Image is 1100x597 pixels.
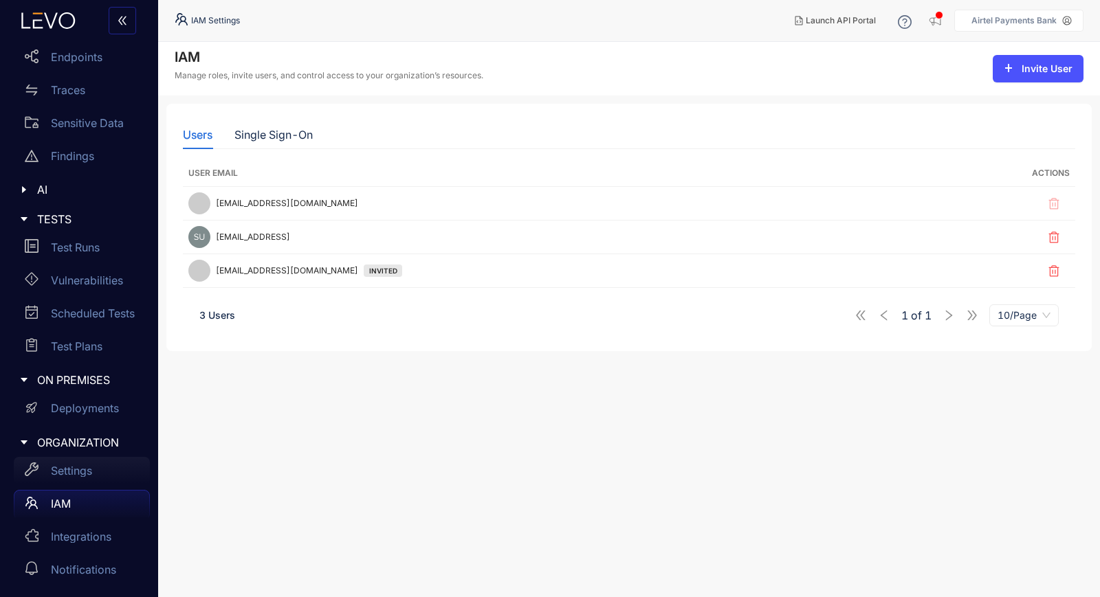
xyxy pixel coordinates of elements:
[1022,63,1072,74] span: Invite User
[51,340,102,352] p: Test Plans
[37,436,139,449] span: ORGANIZATION
[901,309,932,322] span: of
[14,490,150,523] a: IAM
[998,305,1050,326] span: 10/Page
[37,213,139,225] span: TESTS
[14,234,150,267] a: Test Runs
[19,185,29,194] span: caret-right
[175,49,483,65] h4: IAM
[51,51,102,63] p: Endpoints
[784,10,887,32] button: Launch API Portal
[216,199,358,208] span: [EMAIL_ADDRESS][DOMAIN_NAME]
[14,457,150,490] a: Settings
[806,16,876,25] span: Launch API Portal
[14,300,150,333] a: Scheduled Tests
[175,71,483,80] p: Manage roles, invite users, and control access to your organization’s resources.
[117,15,128,27] span: double-left
[8,428,150,457] div: ORGANIZATION
[364,264,402,277] div: INVITED
[19,438,29,447] span: caret-right
[14,267,150,300] a: Vulnerabilities
[51,117,124,129] p: Sensitive Data
[14,523,150,556] a: Integrations
[51,307,135,319] p: Scheduled Tests
[51,464,92,477] p: Settings
[8,365,150,394] div: ON PREMISES
[37,183,139,196] span: AI
[25,496,38,510] span: team
[188,226,210,248] img: 0b0753a0c15b1a81039d0024b9950959
[14,395,150,428] a: Deployments
[19,375,29,385] span: caret-right
[51,241,100,254] p: Test Runs
[51,84,85,96] p: Traces
[175,12,240,29] div: IAM Settings
[25,149,38,163] span: warning
[216,232,290,242] span: [EMAIL_ADDRESS]
[199,309,235,321] span: 3 Users
[993,55,1083,82] button: plusInvite User
[51,150,94,162] p: Findings
[51,497,71,510] p: IAM
[8,205,150,234] div: TESTS
[25,83,38,97] span: swap
[14,556,150,589] a: Notifications
[925,309,932,322] span: 1
[14,109,150,142] a: Sensitive Data
[37,374,139,386] span: ON PREMISES
[216,266,358,275] span: [EMAIL_ADDRESS][DOMAIN_NAME]
[14,142,150,175] a: Findings
[234,128,313,141] div: Single Sign-On
[916,160,1075,187] th: Actions
[19,214,29,224] span: caret-right
[1004,63,1013,74] span: plus
[14,333,150,365] a: Test Plans
[109,7,136,34] button: double-left
[14,76,150,109] a: Traces
[51,402,119,414] p: Deployments
[183,128,212,141] div: Users
[14,43,150,76] a: Endpoints
[175,12,191,29] span: team
[8,175,150,204] div: AI
[971,16,1057,25] p: Airtel Payments Bank
[183,160,916,187] th: User Email
[51,530,111,543] p: Integrations
[51,274,123,286] p: Vulnerabilities
[901,309,908,322] span: 1
[51,563,116,576] p: Notifications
